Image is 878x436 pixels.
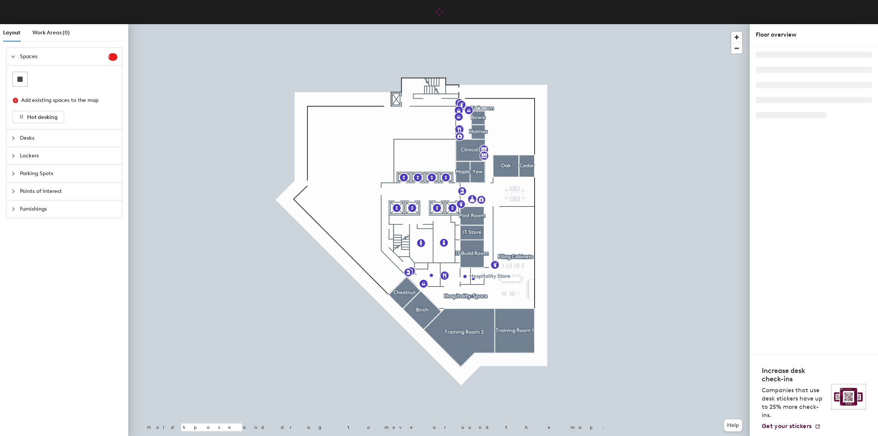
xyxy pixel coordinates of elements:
[11,189,15,194] span: collapsed
[11,136,15,140] span: collapsed
[762,386,827,419] p: Companies that use desk stickers have up to 25% more check-ins.
[762,422,821,430] a: Get your stickers
[831,384,866,410] img: Sticker logo
[108,53,117,61] sup: 1
[20,200,117,218] span: Furnishings
[12,111,64,123] button: Hot desking
[20,129,117,147] span: Desks
[3,29,20,36] span: Layout
[20,183,117,200] span: Points of Interest
[13,98,18,103] span: close-circle
[108,54,117,60] span: 1
[20,147,117,165] span: Lockers
[762,367,827,383] h4: Increase desk check-ins
[11,171,15,176] span: collapsed
[762,422,812,430] span: Get your stickers
[11,207,15,211] span: collapsed
[27,114,58,120] span: Hot desking
[11,54,15,59] span: expanded
[21,96,111,105] div: Add existing spaces to the map
[32,29,70,36] span: Work Areas (0)
[756,30,872,39] div: Floor overview
[20,48,108,65] span: Spaces
[11,154,15,158] span: collapsed
[20,165,117,182] span: Parking Spots
[724,419,742,431] button: Help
